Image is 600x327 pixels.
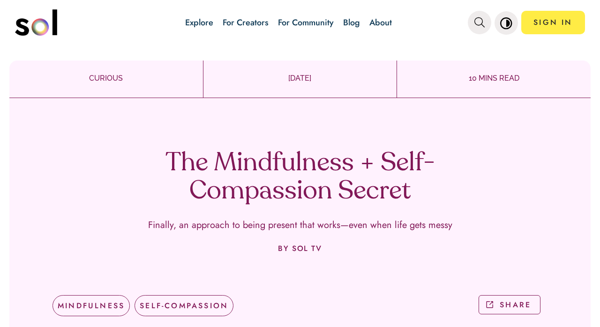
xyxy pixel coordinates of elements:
a: For Creators [223,16,269,29]
a: For Community [278,16,334,29]
img: logo [15,9,57,36]
div: SELF-COMPASSION [135,295,233,316]
a: Explore [185,16,213,29]
a: Blog [343,16,360,29]
nav: main navigation [15,6,585,39]
p: 10 MINS READ [397,73,591,84]
div: MINDFULNESS [52,295,130,316]
p: CURIOUS [9,73,203,84]
p: Finally, an approach to being present that works—even when life gets messy [148,220,452,230]
a: About [369,16,392,29]
p: [DATE] [203,73,397,84]
a: SIGN IN [521,11,585,34]
button: SHARE [479,295,540,314]
h1: The Mindfulness + Self-Compassion Secret [162,150,438,206]
p: BY SOL TV [278,244,322,253]
p: SHARE [500,299,531,310]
